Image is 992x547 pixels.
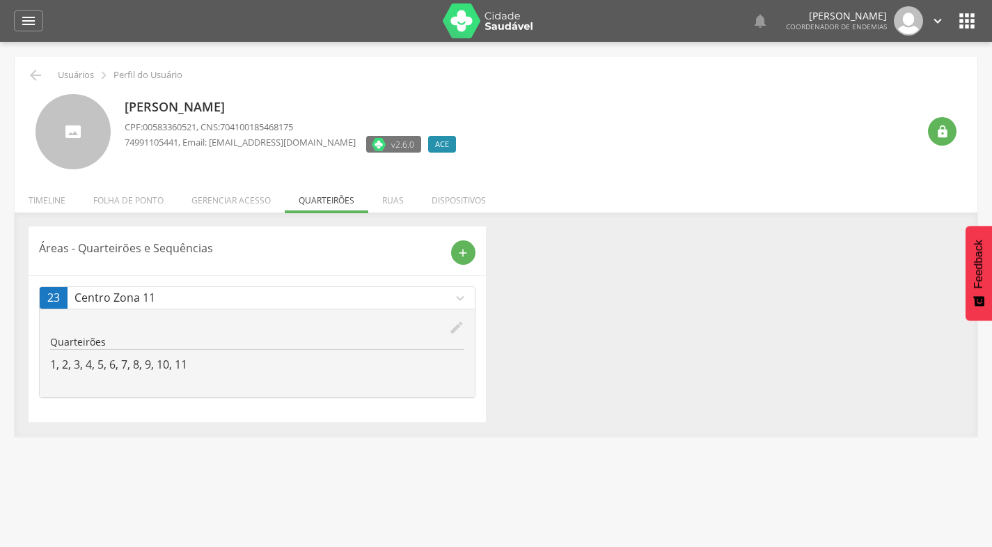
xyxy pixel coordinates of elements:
[96,68,111,83] i: 
[452,291,468,306] i: expand_more
[752,6,769,36] a: 
[966,226,992,321] button: Feedback - Mostrar pesquisa
[125,136,356,149] p: , Email: [EMAIL_ADDRESS][DOMAIN_NAME]
[391,137,414,151] span: v2.6.0
[368,180,418,213] li: Ruas
[20,13,37,29] i: 
[79,180,178,213] li: Folha de ponto
[786,11,887,21] p: [PERSON_NAME]
[457,247,469,259] i: add
[50,357,464,373] p: 1, 2, 3, 4, 5, 6, 7, 8, 9, 10, 11
[39,240,441,256] p: Áreas - Quarteirões e Sequências
[956,10,978,32] i: 
[930,6,945,36] a: 
[930,13,945,29] i: 
[74,290,452,306] p: Centro Zona 11
[47,290,60,306] span: 23
[125,136,178,148] span: 74991105441
[40,287,475,309] a: 23Centro Zona 11expand_more
[435,139,449,150] span: ACE
[752,13,769,29] i: 
[178,180,285,213] li: Gerenciar acesso
[50,335,464,349] p: Quarteirões
[113,70,182,81] p: Perfil do Usuário
[58,70,94,81] p: Usuários
[125,98,463,116] p: [PERSON_NAME]
[786,22,887,31] span: Coordenador de Endemias
[14,10,43,31] a: 
[143,121,196,133] span: 00583360521
[125,121,463,134] p: CPF: , CNS:
[27,67,44,84] i: Voltar
[366,136,421,153] label: Versão do aplicativo
[418,180,500,213] li: Dispositivos
[928,117,956,146] div: Resetar senha
[220,121,293,133] span: 704100185468175
[973,240,985,288] span: Feedback
[15,180,79,213] li: Timeline
[936,125,950,139] i: 
[449,320,464,335] i: edit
